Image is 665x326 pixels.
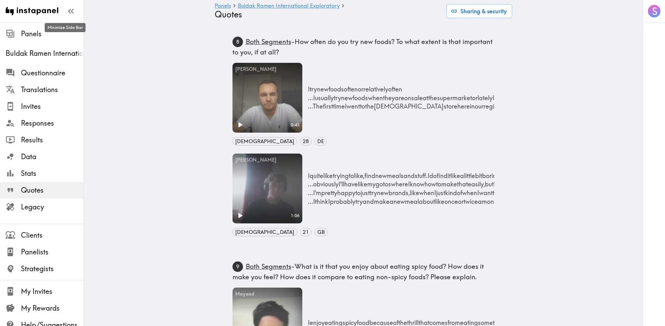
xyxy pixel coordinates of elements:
span: What is it that you enjoy about eating spicy food? How does it make you feel? How does it compare... [232,262,484,281]
span: How often do you try new foods? To what extent is that important to you, if at all? [232,37,493,56]
span: Panels [21,29,83,39]
div: Minimize Side Bar [45,23,86,32]
span: Both Segments [246,37,291,46]
div: [PERSON_NAME] [232,154,302,166]
span: [DEMOGRAPHIC_DATA] [233,228,297,236]
span: Strategists [21,264,83,274]
span: Quotes [21,185,83,195]
span: Both Segments [246,262,291,271]
span: Stats [21,169,83,178]
span: Legacy [21,202,83,212]
span: GB [315,228,327,236]
span: Questionnaire [21,68,83,78]
span: 28 [300,138,311,145]
div: Mayead [232,288,302,301]
span: - [232,37,493,56]
span: - [232,262,484,281]
button: Play [232,208,248,223]
h4: Quotes [215,9,441,20]
span: 21 [300,228,311,236]
button: Play [232,117,248,133]
span: Data [21,152,83,162]
button: S [647,4,661,18]
span: [DEMOGRAPHIC_DATA] [233,138,297,145]
span: Invites [21,102,83,111]
span: 0:45 [291,122,301,128]
span: My Rewards [21,303,83,313]
span: My Invites [21,287,83,296]
button: Sharing & security [446,4,512,18]
span: Responses [21,118,83,128]
span: 1:06 [291,213,301,219]
span: DE [315,138,326,145]
text: 8 [236,39,239,45]
span: Results [21,135,83,145]
span: Translations [21,85,83,95]
span: Clients [21,230,83,240]
a: Panels [215,3,231,9]
span: S [652,5,657,17]
span: Buldak Ramen International Exploratory [6,49,83,58]
div: [PERSON_NAME] [232,63,302,76]
span: Panelists [21,247,83,257]
a: Buldak Ramen International Exploratory [238,3,340,9]
text: 9 [236,264,239,270]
